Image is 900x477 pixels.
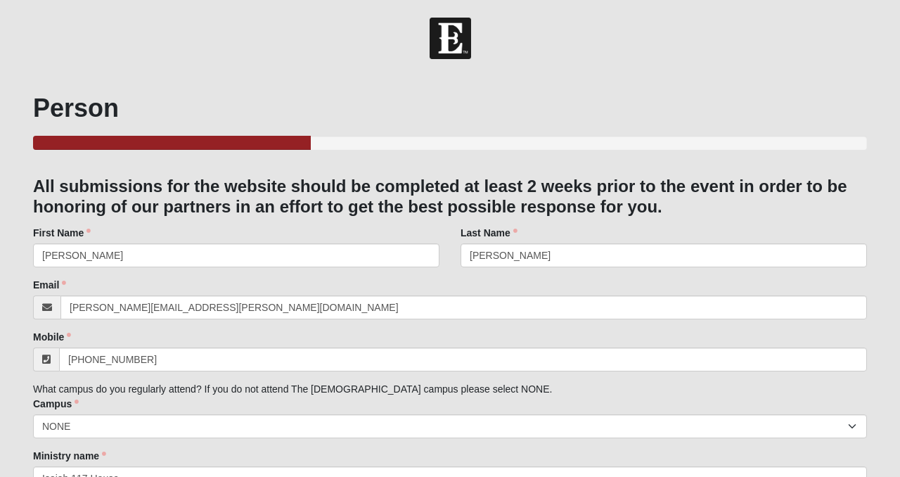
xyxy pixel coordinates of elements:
label: Email [33,278,66,292]
label: Mobile [33,330,71,344]
label: Campus [33,397,79,411]
label: First Name [33,226,91,240]
label: Last Name [461,226,517,240]
h1: Person [33,93,867,123]
h3: All submissions for the website should be completed at least 2 weeks prior to the event in order ... [33,177,867,217]
label: Ministry name [33,449,106,463]
img: Church of Eleven22 Logo [430,18,471,59]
